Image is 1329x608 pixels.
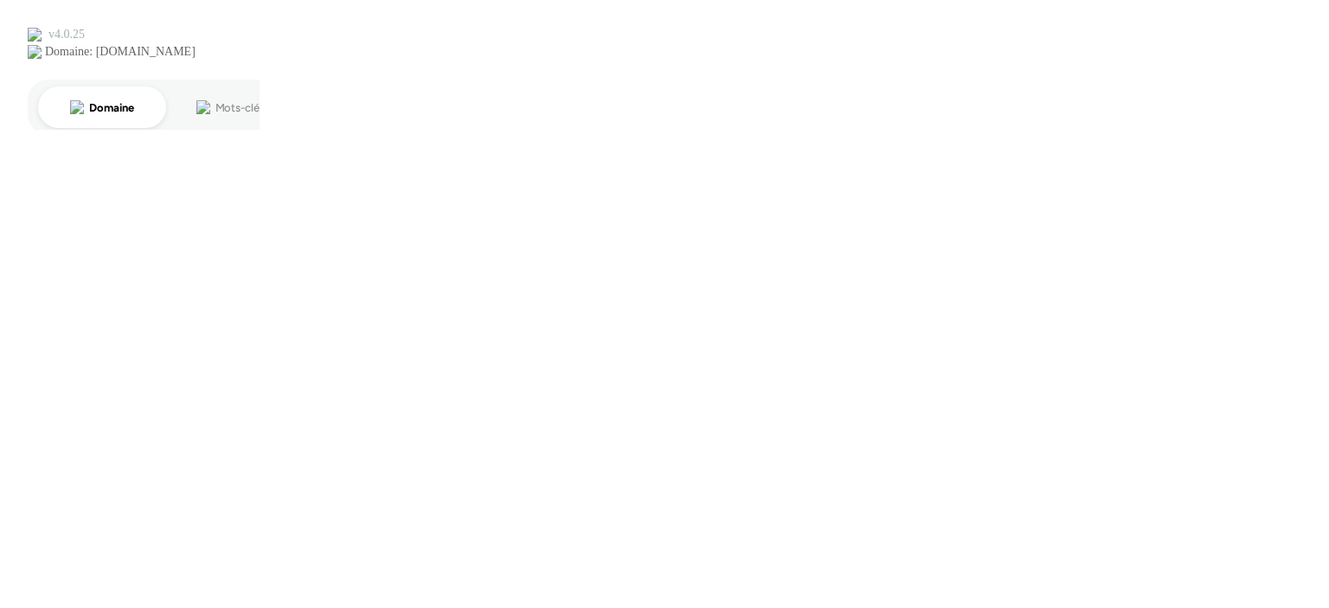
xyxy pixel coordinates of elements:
img: tab_keywords_by_traffic_grey.svg [196,100,210,114]
img: tab_domain_overview_orange.svg [70,100,84,114]
div: Domaine: [DOMAIN_NAME] [45,45,196,59]
div: Mots-clés [215,102,265,113]
img: website_grey.svg [28,45,42,59]
div: v 4.0.25 [48,28,85,42]
img: logo_orange.svg [28,28,42,42]
div: Domaine [89,102,133,113]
